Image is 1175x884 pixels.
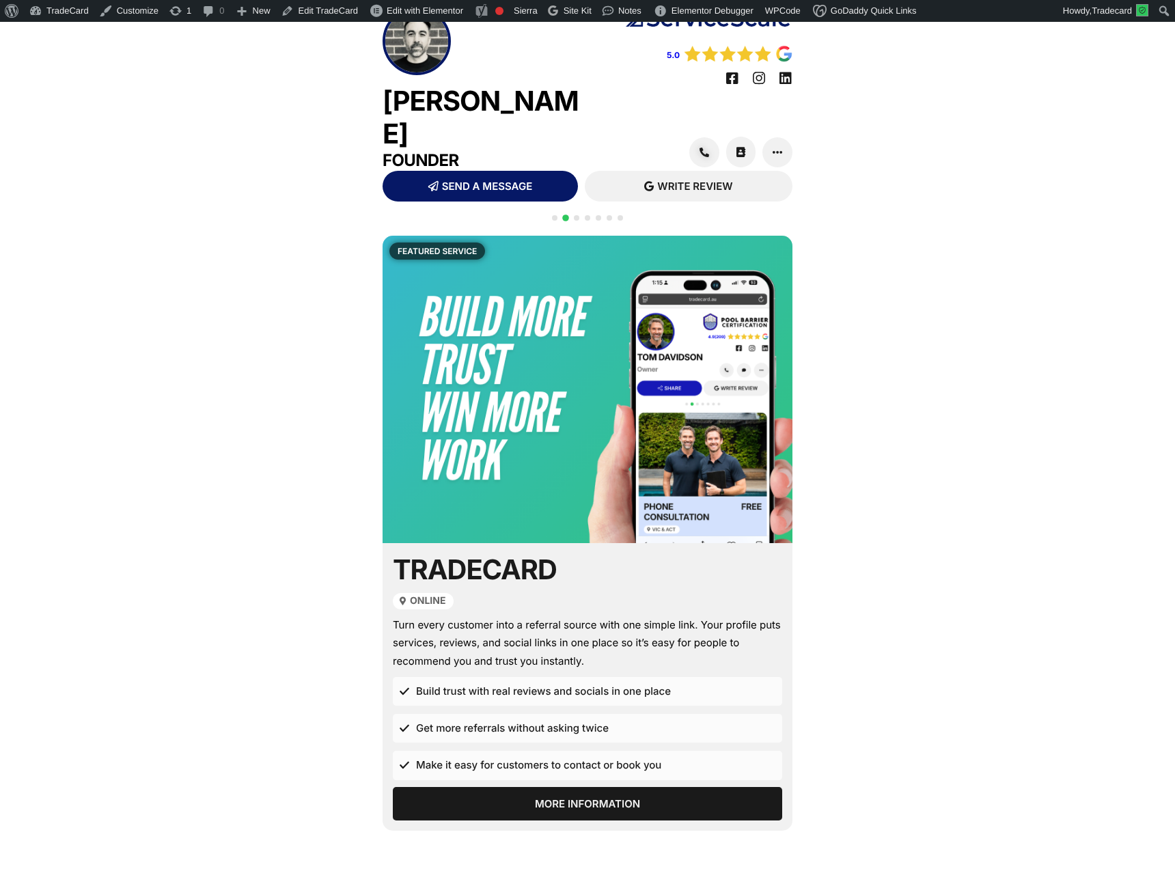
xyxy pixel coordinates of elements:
span: Site Kit [564,5,592,16]
a: More Information [393,787,782,820]
span: Go to slide 2 [562,215,569,221]
span: Make it easy for customers to contact or book you [416,756,661,774]
h2: TRADECARD [393,553,782,586]
span: Go to slide 7 [618,215,623,221]
span: SEND A MESSAGE [442,181,532,191]
div: 2 / 7 [383,236,792,864]
span: Go to slide 1 [552,215,557,221]
span: Go to slide 4 [585,215,590,221]
h2: [PERSON_NAME] [383,85,587,150]
span: More Information [535,799,640,809]
span: Online [410,596,445,606]
div: Turn every customer into a referral source with one simple link. Your profile puts services, revi... [393,616,782,670]
a: 5.0 [667,50,680,60]
span: Go to slide 6 [607,215,612,221]
h3: Founder [383,150,587,171]
a: WRITE REVIEW [585,171,792,202]
span: WRITE REVIEW [657,181,732,191]
a: SEND A MESSAGE [383,171,578,202]
span: Edit with Elementor [387,5,463,16]
span: Get more referrals without asking twice [416,719,609,737]
span: Go to slide 5 [596,215,601,221]
p: Featured Service [398,244,477,258]
span: Build trust with real reviews and socials in one place [416,682,671,700]
span: Go to slide 3 [574,215,579,221]
div: Focus keyphrase not set [495,7,503,15]
span: Tradecard [1092,5,1132,16]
